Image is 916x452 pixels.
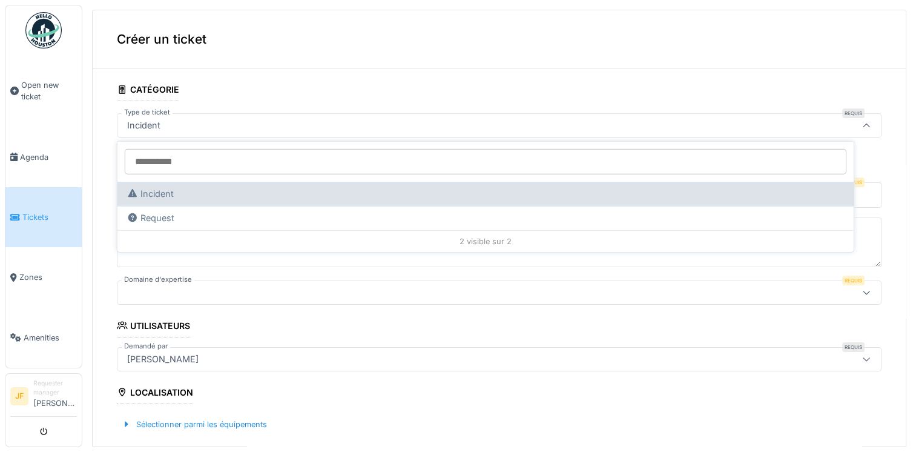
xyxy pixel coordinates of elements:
div: Request [127,211,844,225]
div: Requis [842,108,865,118]
label: Domaine d'expertise [122,274,194,285]
label: Type de ticket [122,107,173,118]
label: Demandé par [122,341,170,351]
span: Open new ticket [21,79,77,102]
img: Badge_color-CXgf-gQk.svg [25,12,62,48]
a: Amenities [5,308,82,368]
div: 2 visible sur 2 [117,230,854,252]
a: JF Requester manager[PERSON_NAME] [10,379,77,417]
div: Catégorie [117,81,179,101]
div: Incident [122,119,165,132]
a: Agenda [5,127,82,187]
div: Créer un ticket [93,10,906,68]
div: Requis [842,276,865,285]
a: Tickets [5,187,82,247]
li: [PERSON_NAME] [33,379,77,414]
li: JF [10,387,28,405]
a: Zones [5,247,82,307]
div: Sélectionner parmi les équipements [117,416,272,433]
div: [PERSON_NAME] [122,353,203,366]
span: Amenities [24,332,77,344]
a: Open new ticket [5,55,82,127]
div: Requester manager [33,379,77,397]
span: Tickets [22,211,77,223]
div: Requis [842,342,865,352]
span: Zones [19,271,77,283]
div: Incident [127,187,844,201]
span: Agenda [20,151,77,163]
div: Localisation [117,384,193,404]
div: Utilisateurs [117,317,190,337]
